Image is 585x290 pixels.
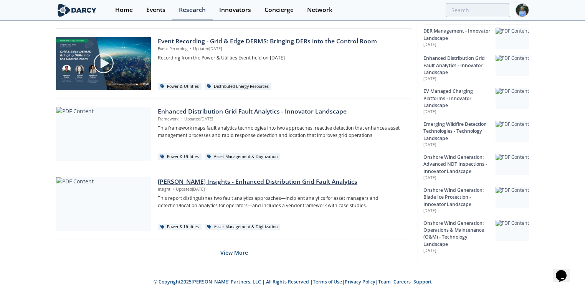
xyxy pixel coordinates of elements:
[158,177,407,186] div: [PERSON_NAME] Insights - Enhanced Distribution Grid Fault Analytics
[56,3,98,17] img: logo-wide.svg
[423,175,496,181] p: [DATE]
[158,107,407,116] div: Enhanced Distribution Grid Fault Analytics - Innovator Landscape
[158,46,407,52] p: Event Recording Updated [DATE]
[423,187,496,208] div: Onshore Wind Generation: Blade Ice Protection - Innovator Landscape
[180,116,184,122] span: •
[307,7,332,13] div: Network
[378,278,391,285] a: Team
[158,224,202,231] div: Power & Utilities
[413,278,432,285] a: Support
[423,217,529,257] a: Onshore Wind Generation: Operations & Maintenance (O&M) - Technology Landscape [DATE] PDF Content
[189,46,193,51] span: •
[158,125,407,139] p: This framework maps fault analytics technologies into two approaches: reactive detection that enh...
[423,121,496,142] div: Emerging Wildfire Detection Technologies - Technology Landscape
[313,278,342,285] a: Terms of Use
[423,52,529,85] a: Enhanced Distribution Grid Fault Analytics - Innovator Landscape [DATE] PDF Content
[423,220,496,248] div: Onshore Wind Generation: Operations & Maintenance (O&M) - Technology Landscape
[423,142,496,148] p: [DATE]
[56,107,412,161] a: PDF Content Enhanced Distribution Grid Fault Analytics - Innovator Landscape Framework •Updated[D...
[423,151,529,184] a: Onshore Wind Generation: Advanced NDT Inspections - Innovator Landscape [DATE] PDF Content
[423,55,496,76] div: Enhanced Distribution Grid Fault Analytics - Innovator Landscape
[205,224,281,231] div: Asset Management & Digitization
[264,7,294,13] div: Concierge
[56,177,412,231] a: PDF Content [PERSON_NAME] Insights - Enhanced Distribution Grid Fault Analytics Insight •Updated[...
[56,37,151,90] img: Video Content
[423,76,496,82] p: [DATE]
[220,243,248,262] button: View More
[205,153,281,160] div: Asset Management & Digitization
[158,153,202,160] div: Power & Utilities
[423,28,496,42] div: DER Management - Innovator Landscape
[158,186,407,193] p: Insight Updated [DATE]
[146,7,165,13] div: Events
[423,85,529,118] a: EV Managed Charging Platforms - Innovator Landscape [DATE] PDF Content
[553,259,577,282] iframe: chat widget
[56,37,412,91] a: Video Content Event Recording - Grid & Edge DERMS: Bringing DERs into the Control Room Event Reco...
[158,195,407,209] p: This report distinguishes two fault analytics approaches—incipient analytics for asset managers a...
[158,116,407,122] p: Framework Updated [DATE]
[205,83,272,90] div: Distributed Energy Resources
[423,88,496,109] div: EV Managed Charging Platforms - Innovator Landscape
[423,42,496,48] p: [DATE]
[393,278,411,285] a: Careers
[158,83,202,90] div: Power & Utilities
[516,3,529,17] img: Profile
[423,208,496,214] p: [DATE]
[423,118,529,151] a: Emerging Wildfire Detection Technologies - Technology Landscape [DATE] PDF Content
[27,278,558,285] p: © Copyright 2025 [PERSON_NAME] Partners, LLC | All Rights Reserved | | | | |
[172,186,176,192] span: •
[423,109,496,115] p: [DATE]
[179,7,206,13] div: Research
[158,37,407,46] div: Event Recording - Grid & Edge DERMS: Bringing DERs into the Control Room
[219,7,251,13] div: Innovators
[423,25,529,52] a: DER Management - Innovator Landscape [DATE] PDF Content
[93,53,114,74] img: play-chapters-gray.svg
[446,3,510,17] input: Advanced Search
[115,7,133,13] div: Home
[423,154,496,175] div: Onshore Wind Generation: Advanced NDT Inspections - Innovator Landscape
[158,54,407,61] p: Recording from the Power & Utilities Event held on [DATE]
[345,278,375,285] a: Privacy Policy
[423,248,496,254] p: [DATE]
[423,184,529,217] a: Onshore Wind Generation: Blade Ice Protection - Innovator Landscape [DATE] PDF Content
